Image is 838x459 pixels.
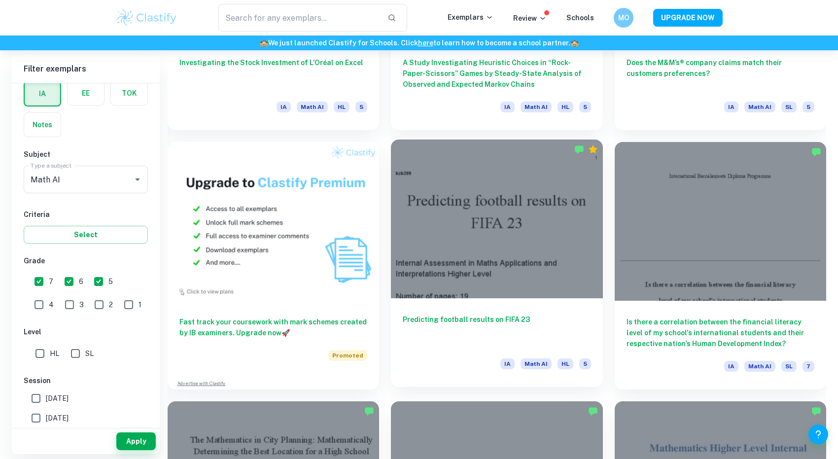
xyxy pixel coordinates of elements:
span: IA [277,102,291,112]
span: [DATE] [46,413,69,424]
span: 7 [49,276,53,287]
span: 5 [355,102,367,112]
span: 🏫 [570,39,579,47]
span: 6 [79,276,83,287]
img: Marked [811,147,821,157]
h6: Investigating the Stock Investment of L’Oréal on Excel [179,57,367,90]
img: Clastify logo [115,8,178,28]
img: Marked [364,406,374,416]
span: HL [558,358,573,369]
h6: We just launched Clastify for Schools. Click to learn how to become a school partner. [2,37,836,48]
span: [DATE] [46,393,69,404]
span: 🏫 [260,39,268,47]
button: TOK [111,81,147,105]
input: Search for any exemplars... [218,4,380,32]
button: Apply [116,432,156,450]
span: Math AI [521,358,552,369]
span: Math AI [744,102,775,112]
img: Marked [588,406,598,416]
span: IA [500,102,515,112]
span: HL [558,102,573,112]
span: Math AI [297,102,328,112]
label: Type a subject [31,161,71,170]
span: 3 [79,299,84,310]
span: SL [85,348,94,359]
span: 7 [803,361,814,372]
h6: Is there a correlation between the financial literacy level of my school's international students... [627,317,814,349]
span: 5 [579,358,591,369]
span: Math AI [521,102,552,112]
span: 🚀 [281,329,290,337]
div: Premium [588,144,598,154]
button: Open [131,173,144,186]
img: Marked [574,144,584,154]
a: Schools [566,14,594,22]
h6: MO [618,12,629,23]
span: 4 [49,299,54,310]
span: Math AI [744,361,775,372]
span: IA [724,361,738,372]
h6: Does the M&M’s® company claims match their customers preferences? [627,57,814,90]
h6: Filter exemplars [12,55,160,83]
a: Predicting football results on FIFA 23IAMath AIHL5 [391,142,602,389]
a: here [418,39,433,47]
img: Thumbnail [168,142,379,301]
span: 5 [803,102,814,112]
p: Exemplars [448,12,493,23]
span: HL [334,102,349,112]
span: SL [781,361,797,372]
h6: Subject [24,149,148,160]
button: UPGRADE NOW [653,9,723,27]
h6: Session [24,375,148,386]
h6: Level [24,326,148,337]
h6: A Study Investigating Heuristic Choices in “Rock-Paper-Scissors” Games by Steady-State Analysis o... [403,57,591,90]
h6: Criteria [24,209,148,220]
button: MO [614,8,633,28]
span: 1 [139,299,141,310]
button: EE [68,81,104,105]
a: Is there a correlation between the financial literacy level of my school's international students... [615,142,826,389]
h6: Grade [24,255,148,266]
img: Marked [811,406,821,416]
span: SL [781,102,797,112]
h6: Predicting football results on FIFA 23 [403,314,591,347]
a: Advertise with Clastify [177,380,225,387]
span: 2 [109,299,113,310]
button: Help and Feedback [808,424,828,444]
h6: Fast track your coursework with mark schemes created by IB examiners. Upgrade now [179,317,367,338]
p: Review [513,13,547,24]
span: 5 [108,276,113,287]
button: Notes [24,113,61,137]
button: Select [24,226,148,244]
span: HL [50,348,59,359]
span: IA [500,358,515,369]
span: 5 [579,102,591,112]
button: IA [25,82,60,106]
span: Promoted [328,350,367,361]
span: IA [724,102,738,112]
